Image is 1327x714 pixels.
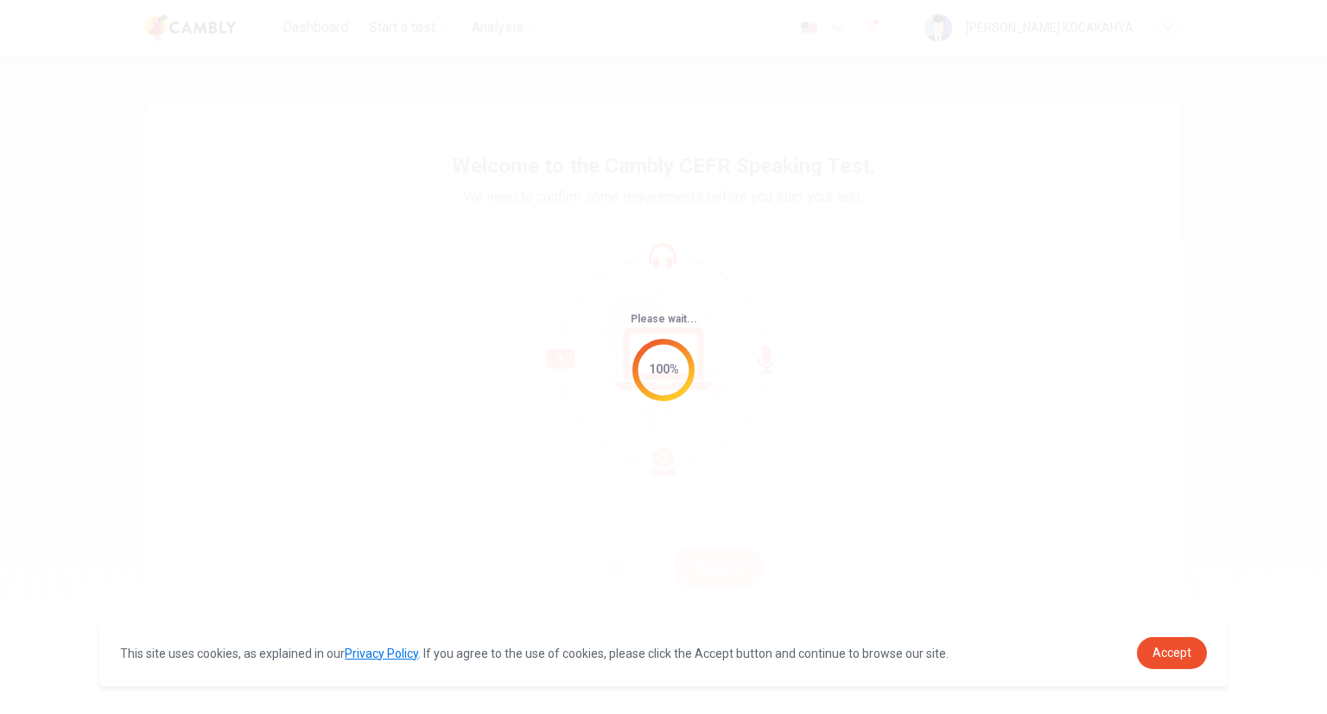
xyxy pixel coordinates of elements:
div: 100% [649,360,679,379]
a: Privacy Policy [345,647,418,660]
span: This site uses cookies, as explained in our . If you agree to the use of cookies, please click th... [120,647,949,660]
span: Accept [1152,646,1191,660]
div: cookieconsent [99,620,1228,686]
a: dismiss cookie message [1137,637,1207,669]
span: Please wait... [631,313,697,325]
